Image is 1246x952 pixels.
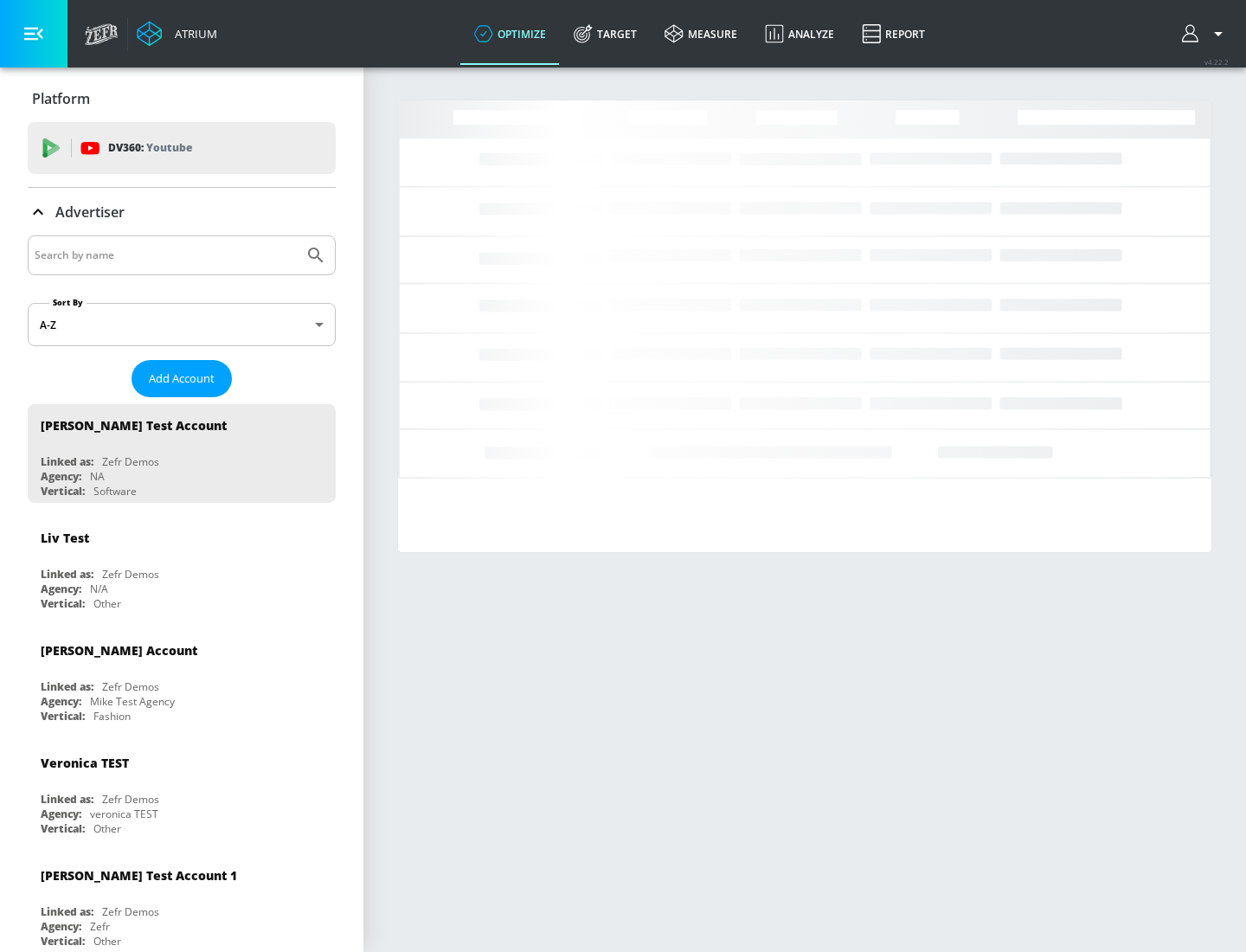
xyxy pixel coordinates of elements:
[41,417,227,434] div: [PERSON_NAME] Test Account
[28,629,336,728] div: [PERSON_NAME] AccountLinked as:Zefr DemosAgency:Mike Test AgencyVertical:Fashion
[41,567,93,582] div: Linked as:
[560,3,651,65] a: Target
[102,792,159,807] div: Zefr Demos
[41,807,81,821] div: Agency:
[93,821,121,836] div: Other
[41,709,85,724] div: Vertical:
[41,484,85,499] div: Vertical:
[41,867,237,884] div: [PERSON_NAME] Test Account 1
[35,244,297,267] input: Search by name
[93,484,137,499] div: Software
[90,919,110,934] div: Zefr
[93,596,121,611] div: Other
[28,517,336,615] div: Liv TestLinked as:Zefr DemosAgency:N/AVertical:Other
[41,530,89,546] div: Liv Test
[90,469,105,484] div: NA
[32,89,90,108] p: Platform
[41,679,93,694] div: Linked as:
[41,904,93,919] div: Linked as:
[102,567,159,582] div: Zefr Demos
[460,3,560,65] a: optimize
[55,203,125,222] p: Advertiser
[41,642,197,659] div: [PERSON_NAME] Account
[93,709,131,724] div: Fashion
[41,919,81,934] div: Agency:
[90,807,158,821] div: veronica TEST
[41,596,85,611] div: Vertical:
[28,188,336,236] div: Advertiser
[137,21,217,47] a: Atrium
[28,404,336,503] div: [PERSON_NAME] Test AccountLinked as:Zefr DemosAgency:NAVertical:Software
[41,755,129,771] div: Veronica TEST
[102,679,159,694] div: Zefr Demos
[28,122,336,174] div: DV360: Youtube
[848,3,939,65] a: Report
[41,821,85,836] div: Vertical:
[168,26,217,42] div: Atrium
[146,138,192,157] p: Youtube
[28,742,336,840] div: Veronica TESTLinked as:Zefr DemosAgency:veronica TESTVertical:Other
[28,303,336,346] div: A-Z
[102,454,159,469] div: Zefr Demos
[1204,57,1229,67] span: v 4.22.2
[41,469,81,484] div: Agency:
[751,3,848,65] a: Analyze
[651,3,751,65] a: measure
[49,297,87,308] label: Sort By
[41,582,81,596] div: Agency:
[108,138,192,158] p: DV360:
[132,360,232,397] button: Add Account
[90,694,175,709] div: Mike Test Agency
[41,934,85,949] div: Vertical:
[102,904,159,919] div: Zefr Demos
[41,792,93,807] div: Linked as:
[90,582,108,596] div: N/A
[41,694,81,709] div: Agency:
[149,369,215,389] span: Add Account
[93,934,121,949] div: Other
[41,454,93,469] div: Linked as:
[28,74,336,123] div: Platform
